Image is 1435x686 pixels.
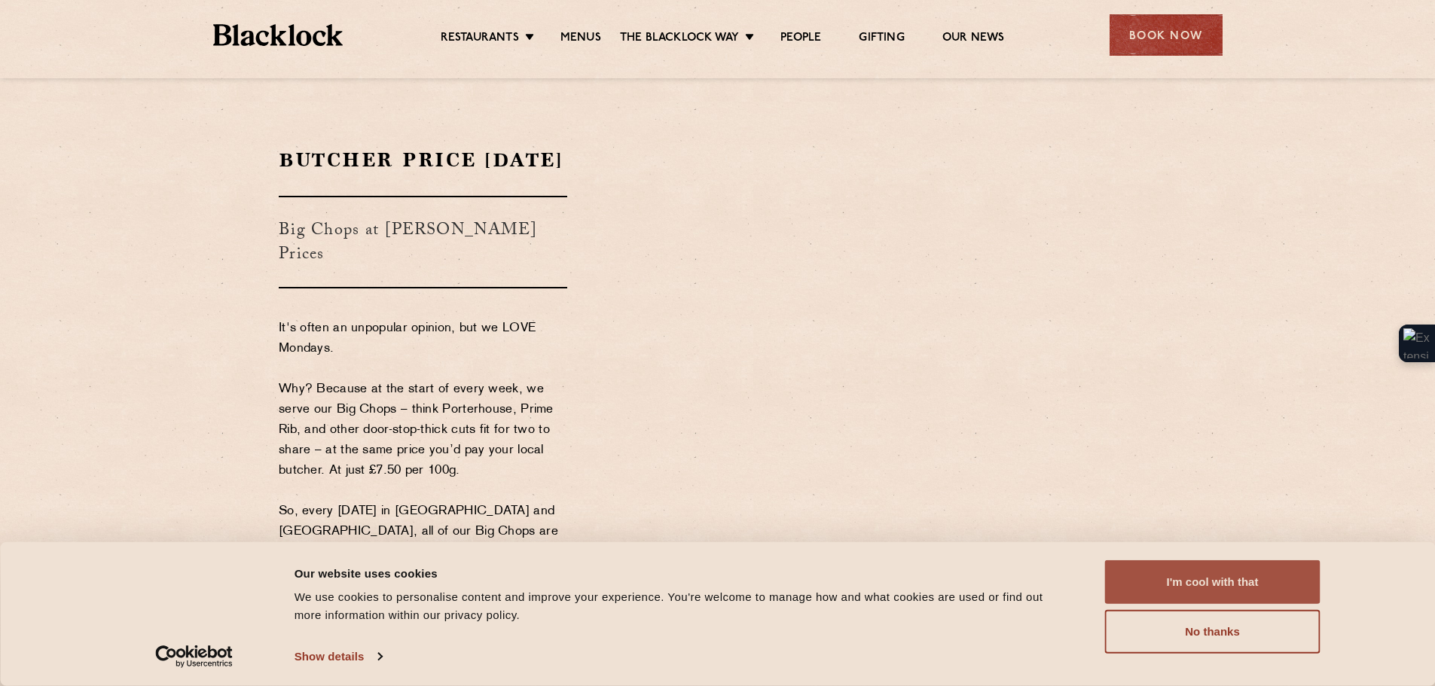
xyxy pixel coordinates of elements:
a: Usercentrics Cookiebot - opens in a new window [128,645,260,668]
div: Our website uses cookies [295,564,1071,582]
a: Restaurants [441,31,519,47]
a: Menus [560,31,601,47]
div: We use cookies to personalise content and improve your experience. You're welcome to manage how a... [295,588,1071,624]
img: Extension Icon [1403,328,1430,358]
button: I'm cool with that [1105,560,1321,604]
a: Gifting [859,31,904,47]
div: Book Now [1110,14,1223,56]
a: Our News [942,31,1005,47]
a: Show details [295,645,382,668]
button: No thanks [1105,610,1321,654]
a: The Blacklock Way [620,31,739,47]
a: People [780,31,821,47]
h2: Butcher Price [DATE] [279,147,567,173]
h3: Big Chops at [PERSON_NAME] Prices [279,196,567,288]
img: BL_Textured_Logo-footer-cropped.svg [213,24,343,46]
